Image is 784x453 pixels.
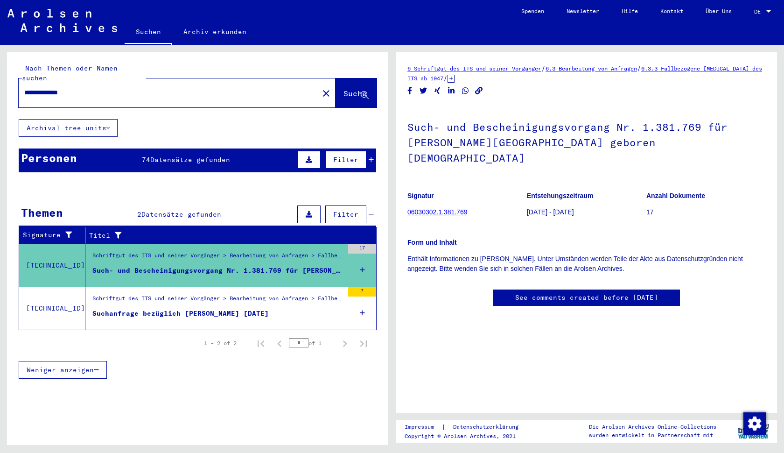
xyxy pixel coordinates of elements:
div: Titel [89,228,367,243]
div: | [405,422,530,432]
div: of 1 [289,339,336,347]
div: Titel [89,231,358,241]
b: Anzahl Dokumente [646,192,705,199]
span: / [637,64,641,72]
a: 06030302.1.381.769 [407,208,467,216]
a: Suchen [125,21,172,45]
img: yv_logo.png [736,419,771,443]
button: Previous page [270,334,289,353]
div: Suchanfrage bezüglich [PERSON_NAME] [DATE] [92,309,269,319]
div: Signature [23,230,78,240]
button: Weniger anzeigen [19,361,107,379]
p: Enthält Informationen zu [PERSON_NAME]. Unter Umständen werden Teile der Akte aus Datenschutzgrün... [407,254,765,274]
button: Next page [336,334,354,353]
a: Impressum [405,422,441,432]
p: wurden entwickelt in Partnerschaft mit [589,431,716,439]
h1: Such- und Bescheinigungsvorgang Nr. 1.381.769 für [PERSON_NAME][GEOGRAPHIC_DATA] geboren [DEMOGRA... [407,106,765,177]
span: / [443,74,448,82]
button: Clear [317,84,336,102]
span: DE [754,8,764,15]
span: 74 [142,156,150,164]
span: Datensätze gefunden [150,156,230,164]
div: Signature [23,228,87,243]
button: First page [252,334,270,353]
div: Schriftgut des ITS und seiner Vorgänger > Bearbeitung von Anfragen > Fallbezogene [MEDICAL_DATA] ... [92,251,343,264]
button: Filter [325,151,366,169]
b: Form und Inhalt [407,239,457,246]
span: Suche [343,89,367,98]
p: Copyright © Arolsen Archives, 2021 [405,432,530,440]
img: Zustimmung ändern [743,412,766,435]
span: Filter [333,210,358,219]
a: Archiv erkunden [172,21,258,43]
button: Share on Facebook [405,85,415,97]
div: Personen [21,149,77,166]
b: Entstehungszeitraum [527,192,593,199]
button: Share on WhatsApp [461,85,470,97]
span: / [541,64,546,72]
a: See comments created before [DATE] [515,293,658,303]
p: [DATE] - [DATE] [527,207,646,217]
button: Suche [336,78,377,107]
a: 6 Schriftgut des ITS und seiner Vorgänger [407,65,541,72]
b: Signatur [407,192,434,199]
button: Copy link [474,85,484,97]
button: Share on Twitter [419,85,428,97]
button: Share on LinkedIn [447,85,456,97]
img: Arolsen_neg.svg [7,9,117,32]
mat-icon: close [321,88,332,99]
p: Die Arolsen Archives Online-Collections [589,423,716,431]
button: Share on Xing [433,85,442,97]
button: Last page [354,334,373,353]
div: Schriftgut des ITS und seiner Vorgänger > Bearbeitung von Anfragen > Fallbezogene [MEDICAL_DATA] ... [92,294,343,307]
button: Filter [325,205,366,223]
mat-label: Nach Themen oder Namen suchen [22,64,118,82]
a: Datenschutzerklärung [446,422,530,432]
span: Weniger anzeigen [27,366,94,374]
p: 17 [646,207,765,217]
div: 1 – 2 of 2 [204,339,237,347]
button: Archival tree units [19,119,118,137]
a: 6.3 Bearbeitung von Anfragen [546,65,637,72]
span: Filter [333,156,358,164]
div: Such- und Bescheinigungsvorgang Nr. 1.381.769 für [PERSON_NAME][GEOGRAPHIC_DATA] geboren [DEMOGRA... [92,266,343,276]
